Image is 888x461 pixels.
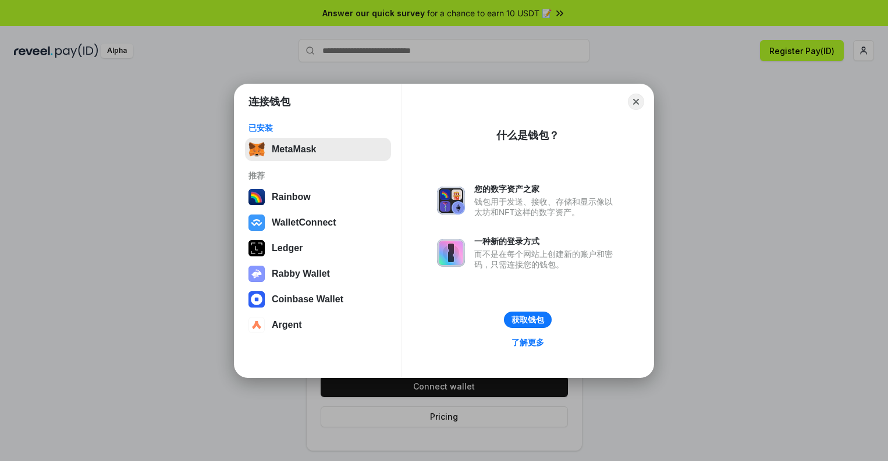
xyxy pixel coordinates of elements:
button: Rainbow [245,185,391,209]
img: svg+xml,%3Csvg%20width%3D%2228%22%20height%3D%2228%22%20viewBox%3D%220%200%2028%2028%22%20fill%3D... [248,291,265,308]
div: Argent [272,320,302,330]
a: 了解更多 [505,335,551,350]
img: svg+xml,%3Csvg%20xmlns%3D%22http%3A%2F%2Fwww.w3.org%2F2000%2Fsvg%22%20fill%3D%22none%22%20viewBox... [437,239,465,267]
button: Argent [245,313,391,337]
div: 推荐 [248,170,388,181]
button: Coinbase Wallet [245,288,391,311]
div: MetaMask [272,144,316,155]
div: 一种新的登录方式 [474,236,619,246]
div: Rainbow [272,192,311,202]
div: Rabby Wallet [272,269,330,279]
div: 而不是在每个网站上创建新的账户和密码，只需连接您的钱包。 [474,249,619,270]
img: svg+xml,%3Csvg%20xmlns%3D%22http%3A%2F%2Fwww.w3.org%2F2000%2Fsvg%22%20width%3D%2228%22%20height%3... [248,240,265,256]
img: svg+xml,%3Csvg%20width%3D%2228%22%20height%3D%2228%22%20viewBox%3D%220%200%2028%2028%22%20fill%3D... [248,215,265,231]
div: 钱包用于发送、接收、存储和显示像以太坊和NFT这样的数字资产。 [474,196,619,217]
div: 了解更多 [512,337,544,348]
div: 什么是钱包？ [496,128,559,142]
h1: 连接钱包 [248,95,290,109]
div: 获取钱包 [512,315,544,325]
img: svg+xml,%3Csvg%20fill%3D%22none%22%20height%3D%2233%22%20viewBox%3D%220%200%2035%2033%22%20width%... [248,141,265,158]
button: WalletConnect [245,211,391,234]
button: Rabby Wallet [245,262,391,285]
img: svg+xml,%3Csvg%20width%3D%2228%22%20height%3D%2228%22%20viewBox%3D%220%200%2028%2028%22%20fill%3D... [248,317,265,333]
div: 已安装 [248,123,388,133]
div: Coinbase Wallet [272,294,343,305]
img: svg+xml,%3Csvg%20width%3D%22120%22%20height%3D%22120%22%20viewBox%3D%220%200%20120%20120%22%20fil... [248,189,265,205]
button: Ledger [245,237,391,260]
button: MetaMask [245,138,391,161]
div: 您的数字资产之家 [474,184,619,194]
img: svg+xml,%3Csvg%20xmlns%3D%22http%3A%2F%2Fwww.w3.org%2F2000%2Fsvg%22%20fill%3D%22none%22%20viewBox... [437,187,465,215]
button: Close [628,94,644,110]
div: Ledger [272,243,303,253]
button: 获取钱包 [504,312,552,328]
div: WalletConnect [272,217,336,228]
img: svg+xml,%3Csvg%20xmlns%3D%22http%3A%2F%2Fwww.w3.org%2F2000%2Fsvg%22%20fill%3D%22none%22%20viewBox... [248,266,265,282]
